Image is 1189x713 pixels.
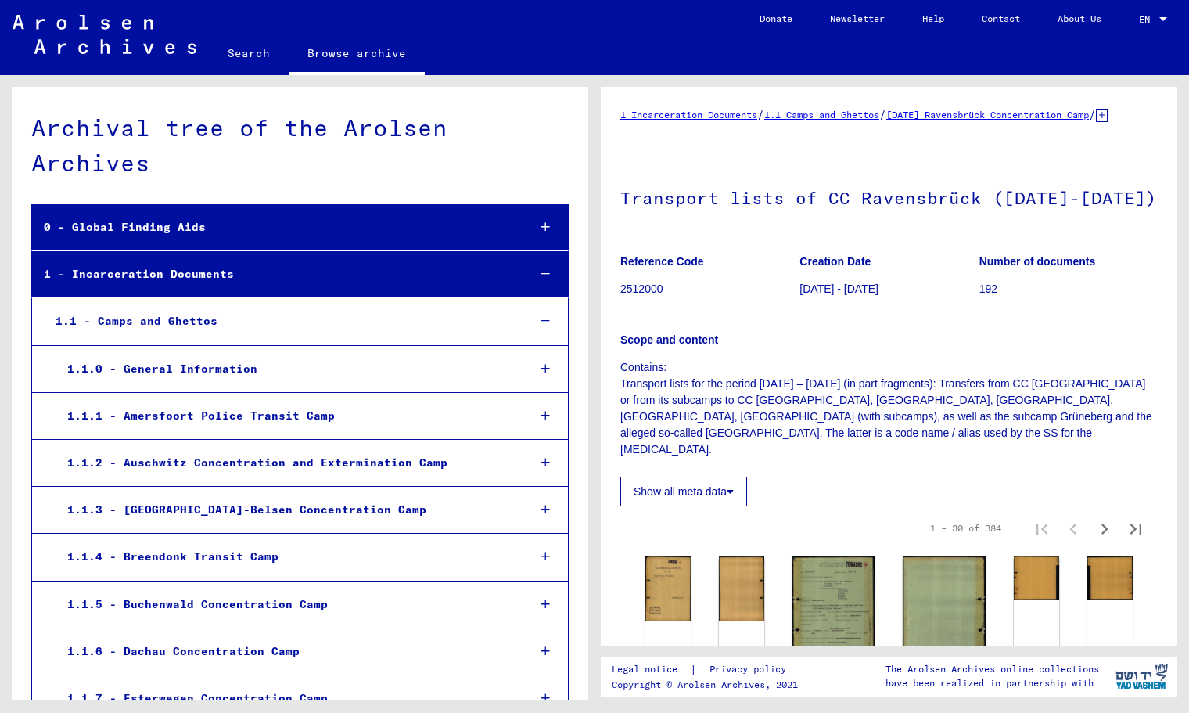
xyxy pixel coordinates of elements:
[620,477,747,506] button: Show all meta data
[56,354,515,384] div: 1.1.0 - General Information
[1112,657,1171,696] img: yv_logo.png
[885,662,1099,676] p: The Arolsen Archives online collections
[930,521,1001,535] div: 1 – 30 of 384
[620,281,799,297] p: 2512000
[1026,513,1058,544] button: First page
[757,107,764,121] span: /
[1089,107,1096,121] span: /
[209,34,289,72] a: Search
[620,162,1158,231] h1: Transport lists of CC Ravensbrück ([DATE]-[DATE])
[1014,556,1059,600] img: 001.jpg
[620,359,1158,458] p: Contains: Transport lists for the period [DATE] – [DATE] (in part fragments): Transfers from CC [...
[56,589,515,620] div: 1.1.5 - Buchenwald Concentration Camp
[1087,556,1133,600] img: 002.jpg
[799,255,871,268] b: Creation Date
[879,107,886,121] span: /
[645,556,691,621] img: 001.jpg
[32,259,515,290] div: 1 - Incarceration Documents
[612,661,805,678] div: |
[44,306,515,337] div: 1.1 - Camps and Ghettos
[1058,513,1089,544] button: Previous page
[1089,513,1120,544] button: Next page
[620,255,704,268] b: Reference Code
[697,661,805,678] a: Privacy policy
[764,109,879,121] a: 1.1 Camps and Ghettos
[620,109,757,121] a: 1 Incarceration Documents
[32,212,515,243] div: 0 - Global Finding Aids
[1139,14,1156,25] span: EN
[56,401,515,431] div: 1.1.1 - Amersfoort Police Transit Camp
[979,255,1096,268] b: Number of documents
[289,34,425,75] a: Browse archive
[56,448,515,478] div: 1.1.2 - Auschwitz Concentration and Extermination Camp
[719,556,764,621] img: 002.jpg
[885,676,1099,690] p: have been realized in partnership with
[13,15,196,54] img: Arolsen_neg.svg
[799,281,978,297] p: [DATE] - [DATE]
[903,556,986,673] img: 002.jpg
[56,495,515,525] div: 1.1.3 - [GEOGRAPHIC_DATA]-Belsen Concentration Camp
[1120,513,1151,544] button: Last page
[979,281,1158,297] p: 192
[612,661,690,678] a: Legal notice
[56,542,515,572] div: 1.1.4 - Breendonk Transit Camp
[886,109,1089,121] a: [DATE] Ravensbrück Concentration Camp
[31,110,569,181] div: Archival tree of the Arolsen Archives
[792,556,875,673] img: 001.jpg
[612,678,805,692] p: Copyright © Arolsen Archives, 2021
[56,636,515,667] div: 1.1.6 - Dachau Concentration Camp
[620,333,718,346] b: Scope and content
